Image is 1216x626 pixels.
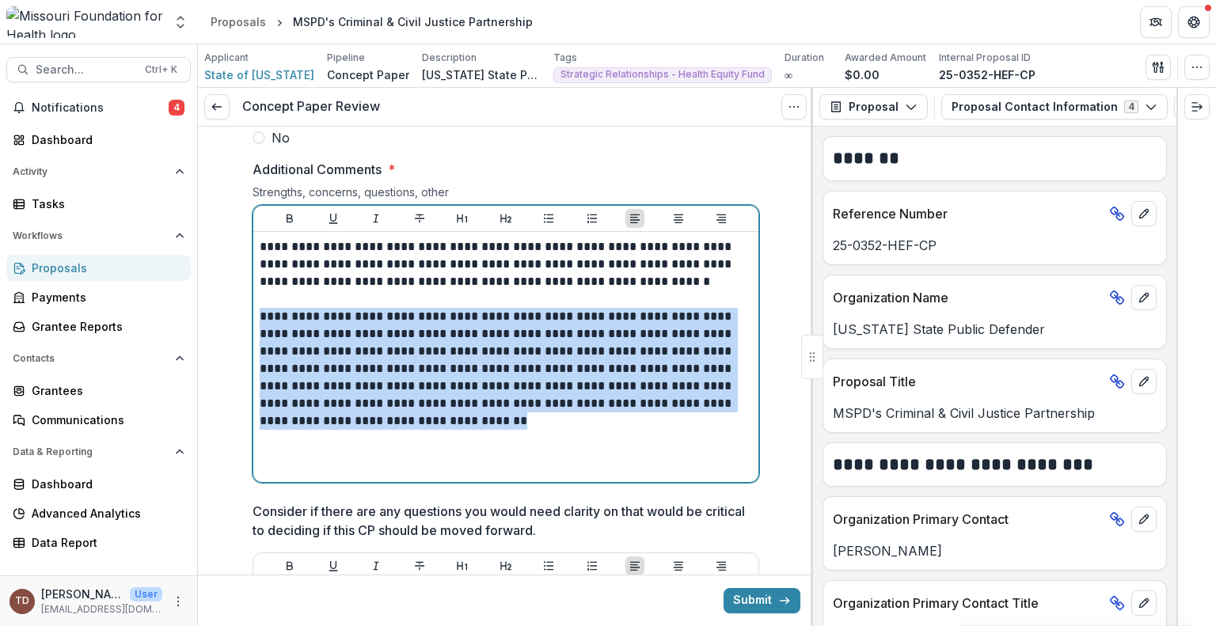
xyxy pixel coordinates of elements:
[211,13,266,30] div: Proposals
[15,596,29,606] div: Ty Dowdy
[169,592,188,611] button: More
[6,313,191,340] a: Grantee Reports
[242,99,380,114] h3: Concept Paper Review
[6,191,191,217] a: Tasks
[253,185,759,205] div: Strengths, concerns, questions, other
[32,476,178,492] div: Dashboard
[1131,201,1157,226] button: edit
[6,407,191,433] a: Communications
[32,505,178,522] div: Advanced Analytics
[1174,94,1199,120] button: View Attached Files
[669,556,688,575] button: Align Center
[6,6,163,38] img: Missouri Foundation for Health logo
[939,66,1035,83] p: 25-0352-HEF-CP
[625,209,644,228] button: Align Left
[327,66,409,83] p: Concept Paper
[833,236,1157,255] p: 25-0352-HEF-CP
[410,556,429,575] button: Strike
[13,353,169,364] span: Contacts
[32,260,178,276] div: Proposals
[6,223,191,249] button: Open Workflows
[13,446,169,457] span: Data & Reporting
[6,377,191,404] a: Grantees
[204,10,539,33] nav: breadcrumb
[1131,369,1157,394] button: edit
[142,61,180,78] div: Ctrl + K
[1131,590,1157,616] button: edit
[833,404,1157,423] p: MSPD's Criminal & Civil Justice Partnership
[32,289,178,305] div: Payments
[324,556,343,575] button: Underline
[553,51,577,65] p: Tags
[41,602,162,617] p: [EMAIL_ADDRESS][DOMAIN_NAME]
[785,66,792,83] p: ∞
[583,556,602,575] button: Ordered List
[367,209,386,228] button: Italicize
[583,209,602,228] button: Ordered List
[324,209,343,228] button: Underline
[6,471,191,497] a: Dashboard
[367,556,386,575] button: Italicize
[32,131,178,148] div: Dashboard
[410,209,429,228] button: Strike
[496,556,515,575] button: Heading 2
[32,101,169,115] span: Notifications
[724,588,800,613] button: Submit
[41,586,123,602] p: [PERSON_NAME]
[1140,6,1172,38] button: Partners
[781,94,807,120] button: Options
[625,556,644,575] button: Align Left
[32,318,178,335] div: Grantee Reports
[32,412,178,428] div: Communications
[560,69,765,80] span: Strategic Relationships - Health Equity Fund
[712,209,731,228] button: Align Right
[539,209,558,228] button: Bullet List
[422,51,477,65] p: Description
[785,51,824,65] p: Duration
[712,556,731,575] button: Align Right
[130,587,162,601] p: User
[32,195,178,212] div: Tasks
[280,209,299,228] button: Bold
[13,166,169,177] span: Activity
[539,556,558,575] button: Bullet List
[13,230,169,241] span: Workflows
[6,284,191,310] a: Payments
[1184,94,1210,120] button: Expand right
[280,556,299,575] button: Bold
[453,209,472,228] button: Heading 1
[253,160,382,179] p: Additional Comments
[6,127,191,153] a: Dashboard
[939,51,1031,65] p: Internal Proposal ID
[32,534,178,551] div: Data Report
[845,66,880,83] p: $0.00
[833,541,1157,560] p: [PERSON_NAME]
[204,51,249,65] p: Applicant
[941,94,1168,120] button: Proposal Contact Information4
[327,51,365,65] p: Pipeline
[32,382,178,399] div: Grantees
[833,594,1103,613] p: Organization Primary Contact Title
[6,529,191,556] a: Data Report
[1131,285,1157,310] button: edit
[6,346,191,371] button: Open Contacts
[293,13,533,30] div: MSPD's Criminal & Civil Justice Partnership
[496,209,515,228] button: Heading 2
[833,510,1103,529] p: Organization Primary Contact
[833,288,1103,307] p: Organization Name
[36,63,135,77] span: Search...
[6,95,191,120] button: Notifications4
[272,128,290,147] span: No
[819,94,928,120] button: Proposal
[833,204,1103,223] p: Reference Number
[6,159,191,184] button: Open Activity
[1178,6,1210,38] button: Get Help
[845,51,926,65] p: Awarded Amount
[669,209,688,228] button: Align Center
[204,66,314,83] a: State of [US_STATE]
[6,57,191,82] button: Search...
[169,6,192,38] button: Open entity switcher
[253,502,750,540] p: Consider if there are any questions you would need clarity on that would be critical to deciding ...
[169,100,184,116] span: 4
